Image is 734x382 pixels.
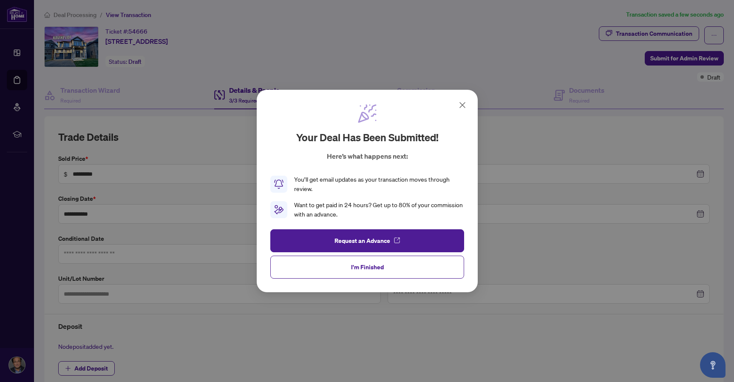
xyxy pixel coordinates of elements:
p: Here’s what happens next: [326,151,408,161]
button: Open asap [700,352,725,378]
span: Request an Advance [334,234,390,248]
button: I'm Finished [270,256,464,279]
div: Want to get paid in 24 hours? Get up to 80% of your commission with an advance. [294,200,464,219]
h2: Your deal has been submitted! [296,131,438,144]
span: I'm Finished [351,260,383,274]
div: You’ll get email updates as your transaction moves through review. [294,175,464,194]
button: Request an Advance [270,229,464,252]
